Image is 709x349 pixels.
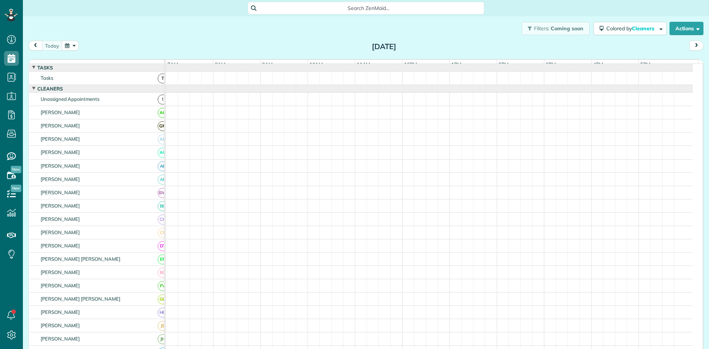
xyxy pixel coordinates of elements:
[158,188,168,198] span: BW
[632,25,655,32] span: Cleaners
[158,215,168,225] span: CH
[689,41,703,51] button: next
[39,75,55,81] span: Tasks
[403,61,418,67] span: 12pm
[39,283,82,288] span: [PERSON_NAME]
[308,61,325,67] span: 10am
[36,65,54,71] span: Tasks
[158,241,168,251] span: DT
[593,22,667,35] button: Colored byCleaners
[39,309,82,315] span: [PERSON_NAME]
[450,61,463,67] span: 1pm
[39,229,82,235] span: [PERSON_NAME]
[158,95,168,105] span: !
[158,73,168,83] span: T
[158,334,168,344] span: JH
[11,166,21,173] span: New
[551,25,584,32] span: Coming soon
[158,321,168,331] span: JS
[158,108,168,118] span: AC
[39,189,82,195] span: [PERSON_NAME]
[39,123,82,129] span: [PERSON_NAME]
[669,22,703,35] button: Actions
[639,61,652,67] span: 5pm
[158,201,168,211] span: BC
[338,42,430,51] h2: [DATE]
[534,25,549,32] span: Filters:
[39,149,82,155] span: [PERSON_NAME]
[39,243,82,249] span: [PERSON_NAME]
[39,176,82,182] span: [PERSON_NAME]
[11,185,21,192] span: New
[158,161,168,171] span: AF
[42,41,62,51] button: today
[158,294,168,304] span: GG
[39,336,82,342] span: [PERSON_NAME]
[39,216,82,222] span: [PERSON_NAME]
[158,175,168,185] span: AF
[544,61,557,67] span: 3pm
[39,136,82,142] span: [PERSON_NAME]
[39,322,82,328] span: [PERSON_NAME]
[39,163,82,169] span: [PERSON_NAME]
[158,281,168,291] span: FV
[158,148,168,158] span: AC
[158,134,168,144] span: AB
[39,203,82,209] span: [PERSON_NAME]
[213,61,227,67] span: 8am
[261,61,274,67] span: 9am
[28,41,42,51] button: prev
[497,61,510,67] span: 2pm
[606,25,657,32] span: Colored by
[39,96,101,102] span: Unassigned Appointments
[158,228,168,238] span: CL
[158,254,168,264] span: EP
[166,61,179,67] span: 7am
[39,296,122,302] span: [PERSON_NAME] [PERSON_NAME]
[39,109,82,115] span: [PERSON_NAME]
[39,269,82,275] span: [PERSON_NAME]
[158,308,168,318] span: HG
[36,86,64,92] span: Cleaners
[158,121,168,131] span: GM
[158,268,168,278] span: EG
[592,61,604,67] span: 4pm
[39,256,122,262] span: [PERSON_NAME] [PERSON_NAME]
[355,61,372,67] span: 11am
